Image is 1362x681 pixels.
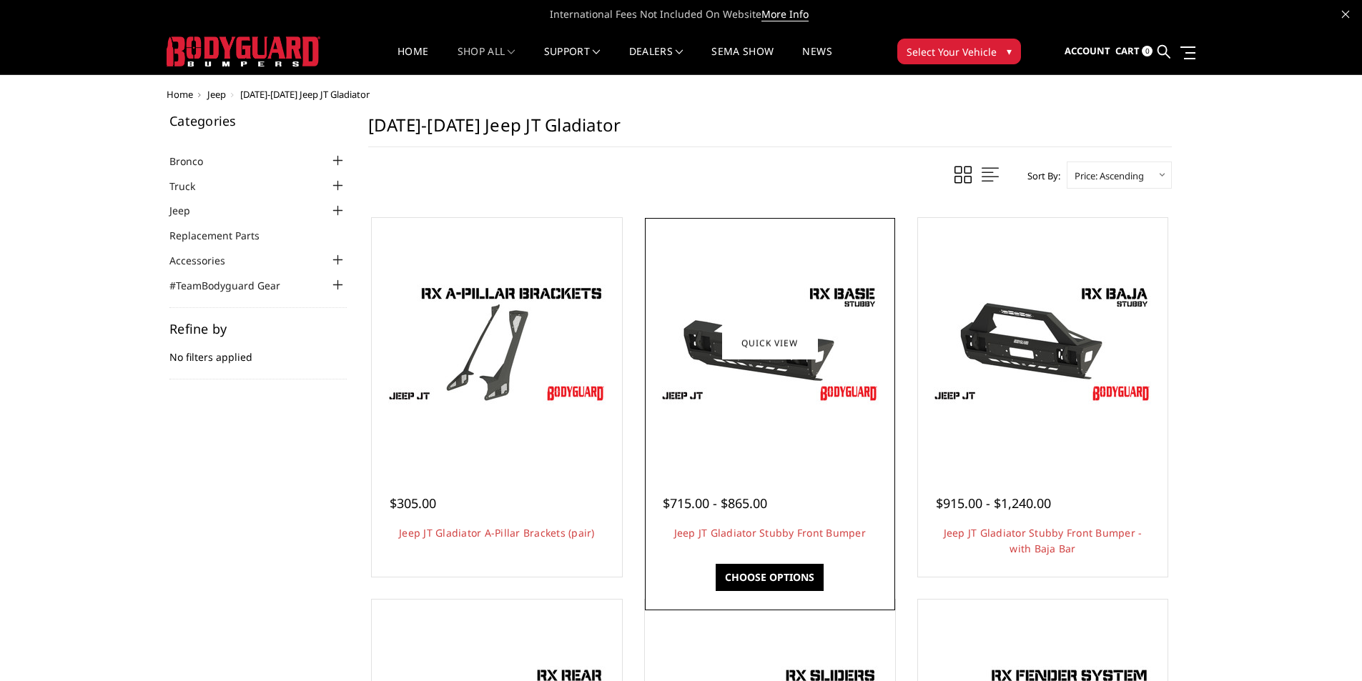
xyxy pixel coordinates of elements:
[390,494,436,512] span: $305.00
[167,36,320,66] img: BODYGUARD BUMPERS
[169,253,243,268] a: Accessories
[907,44,997,59] span: Select Your Vehicle
[544,46,601,74] a: Support
[674,526,866,540] a: Jeep JT Gladiator Stubby Front Bumper
[663,494,767,512] span: $715.00 - $865.00
[648,222,892,464] a: Jeep JT Gladiator Stubby Front Bumper
[711,46,774,74] a: SEMA Show
[761,7,809,21] a: More Info
[169,114,347,127] h5: Categories
[1291,612,1362,681] iframe: Chat Widget
[368,114,1172,147] h1: [DATE]-[DATE] Jeep JT Gladiator
[375,222,618,464] a: Jeep JT Gladiator A-Pillar Brackets (pair) Jeep JT Gladiator A-Pillar Brackets (pair)
[398,46,428,74] a: Home
[656,279,884,407] img: Jeep JT Gladiator Stubby Front Bumper
[1115,32,1153,71] a: Cart 0
[169,278,298,293] a: #TeamBodyguard Gear
[1065,44,1110,57] span: Account
[1142,46,1153,56] span: 0
[722,326,818,359] a: Quick view
[169,203,208,218] a: Jeep
[167,88,193,101] a: Home
[240,88,370,101] span: [DATE]-[DATE] Jeep JT Gladiator
[802,46,831,74] a: News
[458,46,515,74] a: shop all
[922,222,1165,464] a: Jeep JT Gladiator Stubby Front Bumper - with Baja Bar Jeep JT Gladiator Stubby Front Bumper - wit...
[169,154,221,169] a: Bronco
[399,526,595,540] a: Jeep JT Gladiator A-Pillar Brackets (pair)
[1007,44,1012,59] span: ▾
[716,564,824,591] a: Choose Options
[169,322,347,379] div: No filters applied
[207,88,226,101] a: Jeep
[1115,44,1140,57] span: Cart
[944,526,1143,555] a: Jeep JT Gladiator Stubby Front Bumper - with Baja Bar
[169,179,213,194] a: Truck
[1065,32,1110,71] a: Account
[897,39,1021,64] button: Select Your Vehicle
[169,228,277,243] a: Replacement Parts
[936,494,1051,512] span: $915.00 - $1,240.00
[1020,165,1060,187] label: Sort By:
[629,46,684,74] a: Dealers
[169,322,347,335] h5: Refine by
